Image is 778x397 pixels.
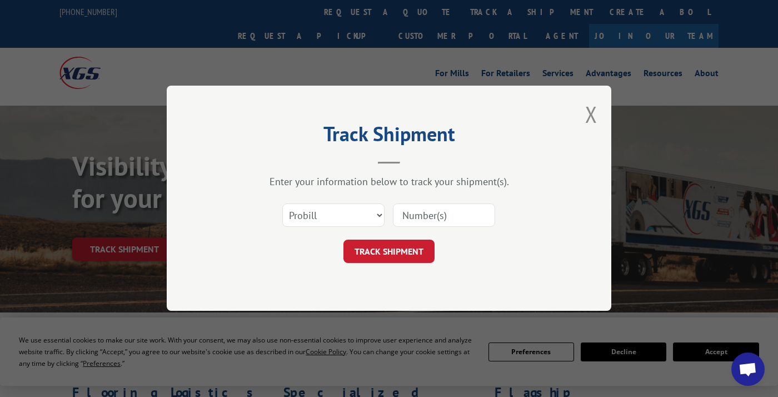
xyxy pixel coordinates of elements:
[343,240,435,264] button: TRACK SHIPMENT
[222,126,556,147] h2: Track Shipment
[585,100,597,129] button: Close modal
[393,204,495,227] input: Number(s)
[222,176,556,188] div: Enter your information below to track your shipment(s).
[731,353,765,386] div: Open chat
